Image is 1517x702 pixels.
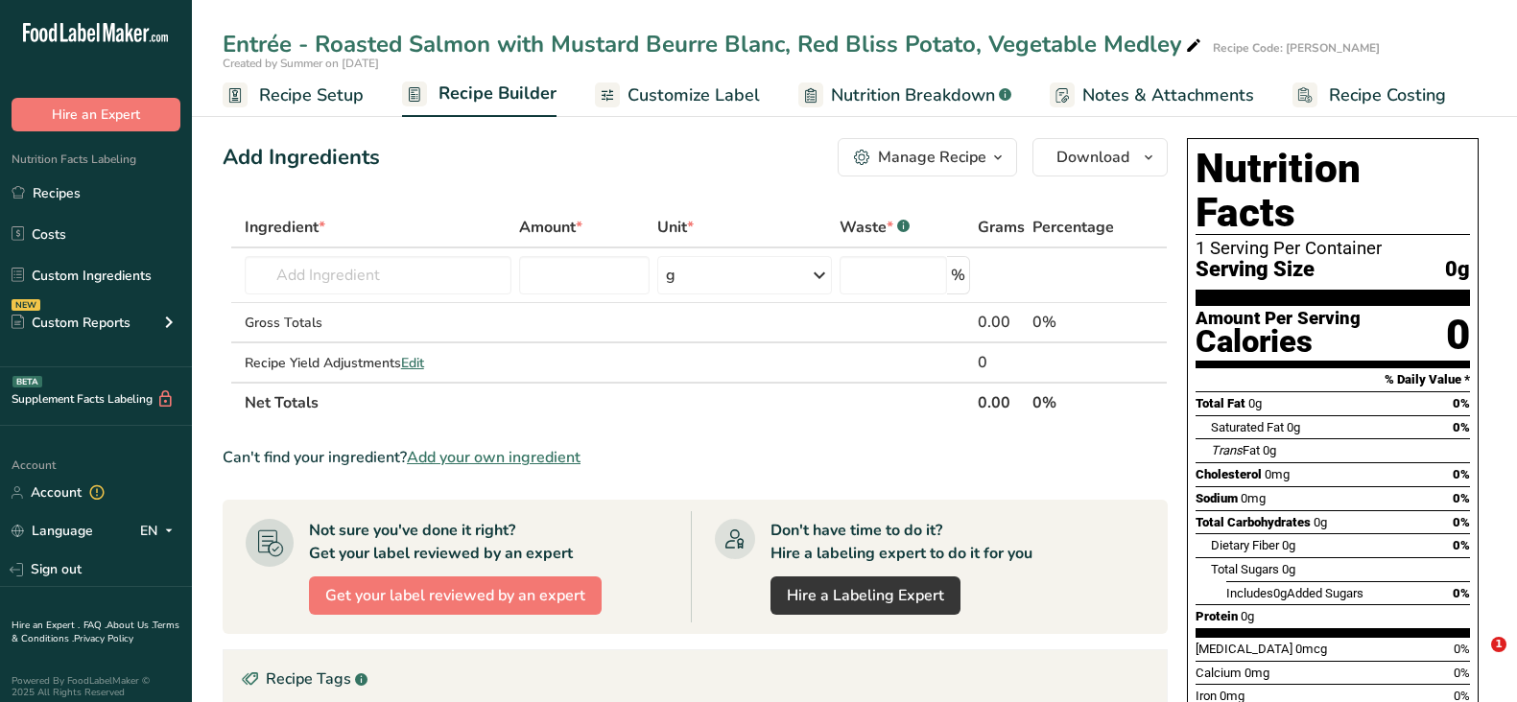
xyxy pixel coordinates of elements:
[12,299,40,311] div: NEW
[1453,538,1470,552] span: 0%
[12,675,180,698] div: Powered By FoodLabelMaker © 2025 All Rights Reserved
[1196,491,1238,505] span: Sodium
[1453,396,1470,410] span: 0%
[1032,138,1168,176] button: Download
[1292,74,1446,117] a: Recipe Costing
[12,98,180,131] button: Hire an Expert
[1196,328,1361,356] div: Calories
[1211,538,1279,552] span: Dietary Fiber
[223,142,380,174] div: Add Ingredients
[838,138,1017,176] button: Manage Recipe
[1196,666,1242,680] span: Calcium
[1213,39,1380,57] div: Recipe Code: [PERSON_NAME]
[1453,420,1470,434] span: 0%
[12,376,42,387] div: BETA
[325,584,585,607] span: Get your label reviewed by an expert
[1241,491,1266,505] span: 0mg
[1029,382,1123,422] th: 0%
[974,382,1029,422] th: 0.00
[83,619,107,632] a: FAQ .
[798,74,1011,117] a: Nutrition Breakdown
[1032,216,1114,239] span: Percentage
[978,216,1025,239] span: Grams
[1282,562,1295,576] span: 0g
[245,313,511,333] div: Gross Totals
[223,56,379,71] span: Created by Summer on [DATE]
[223,74,364,117] a: Recipe Setup
[1211,562,1279,576] span: Total Sugars
[1196,147,1470,235] h1: Nutrition Facts
[1196,396,1245,410] span: Total Fat
[107,619,153,632] a: About Us .
[407,446,581,469] span: Add your own ingredient
[1196,239,1470,258] div: 1 Serving Per Container
[245,216,325,239] span: Ingredient
[770,519,1032,565] div: Don't have time to do it? Hire a labeling expert to do it for you
[245,256,511,294] input: Add Ingredient
[1295,642,1327,656] span: 0mcg
[1244,666,1269,680] span: 0mg
[519,216,582,239] span: Amount
[401,354,424,372] span: Edit
[831,82,995,108] span: Nutrition Breakdown
[1032,311,1119,334] div: 0%
[1196,515,1311,529] span: Total Carbohydrates
[1056,146,1129,169] span: Download
[245,353,511,373] div: Recipe Yield Adjustments
[12,514,93,548] a: Language
[1196,368,1470,391] section: % Daily Value *
[1453,491,1470,505] span: 0%
[223,27,1205,61] div: Entrée - Roasted Salmon with Mustard Beurre Blanc, Red Bliss Potato, Vegetable Medley
[1196,310,1361,328] div: Amount Per Serving
[595,74,760,117] a: Customize Label
[1248,396,1262,410] span: 0g
[1050,74,1254,117] a: Notes & Attachments
[259,82,364,108] span: Recipe Setup
[1196,642,1292,656] span: [MEDICAL_DATA]
[1196,258,1315,282] span: Serving Size
[1453,515,1470,529] span: 0%
[878,146,986,169] div: Manage Recipe
[223,446,1168,469] div: Can't find your ingredient?
[309,519,573,565] div: Not sure you've done it right? Get your label reviewed by an expert
[439,81,557,106] span: Recipe Builder
[74,632,133,645] a: Privacy Policy
[1445,258,1470,282] span: 0g
[978,311,1025,334] div: 0.00
[1452,637,1498,683] iframe: Intercom live chat
[1446,310,1470,361] div: 0
[12,619,80,632] a: Hire an Expert .
[1329,82,1446,108] span: Recipe Costing
[402,72,557,118] a: Recipe Builder
[628,82,760,108] span: Customize Label
[140,520,180,543] div: EN
[770,576,960,615] a: Hire a Labeling Expert
[1211,420,1284,434] span: Saturated Fat
[1241,609,1254,623] span: 0g
[12,313,130,333] div: Custom Reports
[12,619,179,645] a: Terms & Conditions .
[1265,467,1290,481] span: 0mg
[1263,443,1276,457] span: 0g
[1273,586,1287,600] span: 0g
[1491,637,1506,652] span: 1
[1211,443,1260,457] span: Fat
[1226,586,1363,600] span: Includes Added Sugars
[1196,609,1238,623] span: Protein
[1314,515,1327,529] span: 0g
[1082,82,1254,108] span: Notes & Attachments
[840,216,910,239] div: Waste
[1196,467,1262,481] span: Cholesterol
[309,576,602,615] button: Get your label reviewed by an expert
[1287,420,1300,434] span: 0g
[666,264,676,287] div: g
[1282,538,1295,552] span: 0g
[978,351,1025,374] div: 0
[657,216,694,239] span: Unit
[1453,586,1470,600] span: 0%
[1211,443,1243,457] i: Trans
[241,382,974,422] th: Net Totals
[1453,467,1470,481] span: 0%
